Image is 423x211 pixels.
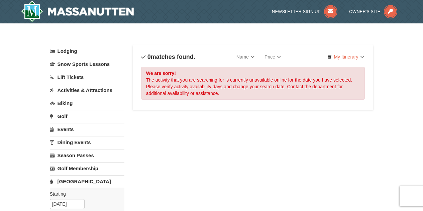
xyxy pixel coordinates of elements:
[259,50,286,64] a: Price
[21,1,134,22] img: Massanutten Resort Logo
[21,1,134,22] a: Massanutten Resort
[141,54,195,60] h4: matches found.
[50,110,124,122] a: Golf
[50,191,119,197] label: Starting
[50,123,124,135] a: Events
[50,162,124,175] a: Golf Membership
[349,9,397,14] a: Owner's Site
[349,9,381,14] span: Owner's Site
[50,84,124,96] a: Activities & Attractions
[50,175,124,188] a: [GEOGRAPHIC_DATA]
[141,67,365,100] div: The activity that you are searching for is currently unavailable online for the date you have sel...
[231,50,259,64] a: Name
[50,71,124,83] a: Lift Tickets
[147,54,151,60] span: 0
[50,97,124,109] a: Biking
[323,52,368,62] a: My Itinerary
[50,45,124,57] a: Lodging
[272,9,337,14] a: Newsletter Sign Up
[50,149,124,162] a: Season Passes
[272,9,321,14] span: Newsletter Sign Up
[50,58,124,70] a: Snow Sports Lessons
[50,136,124,148] a: Dining Events
[146,71,176,76] strong: We are sorry!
